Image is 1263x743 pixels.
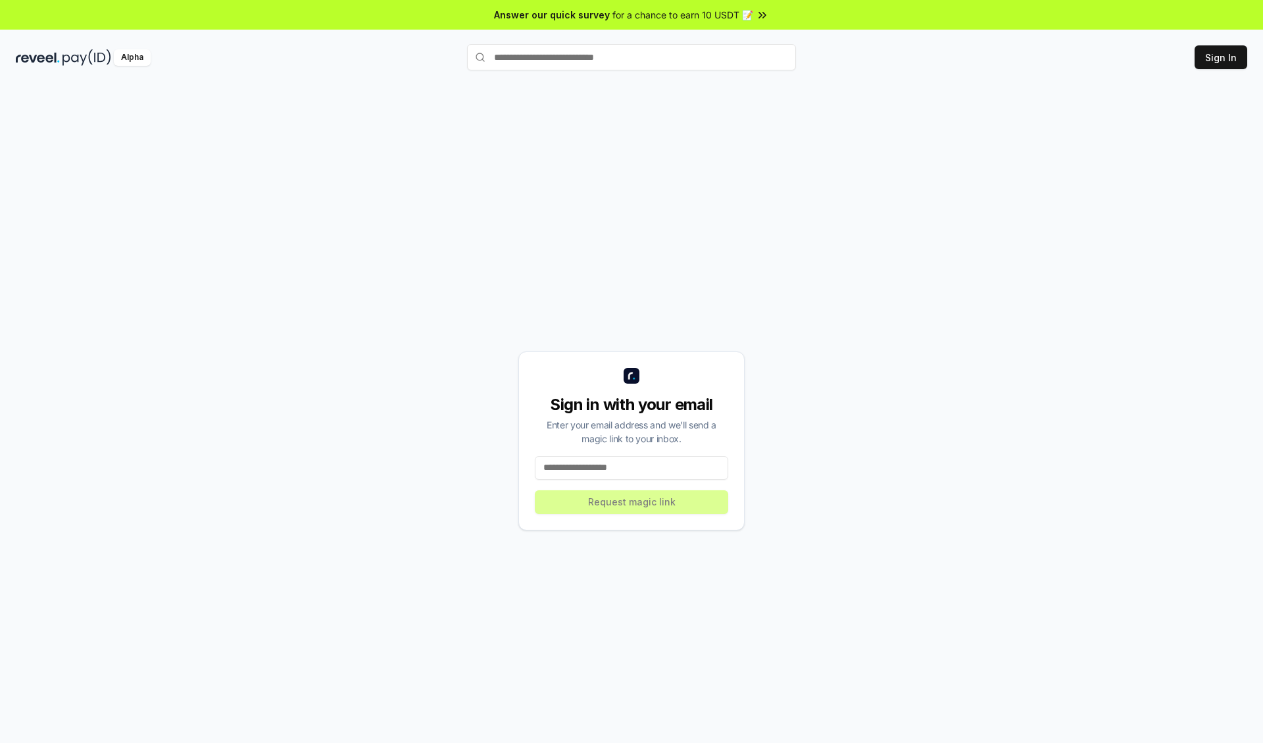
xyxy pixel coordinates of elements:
div: Sign in with your email [535,394,728,415]
span: Answer our quick survey [494,8,610,22]
img: logo_small [624,368,639,384]
img: pay_id [62,49,111,66]
div: Alpha [114,49,151,66]
button: Sign In [1195,45,1247,69]
span: for a chance to earn 10 USDT 📝 [612,8,753,22]
img: reveel_dark [16,49,60,66]
div: Enter your email address and we’ll send a magic link to your inbox. [535,418,728,446]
